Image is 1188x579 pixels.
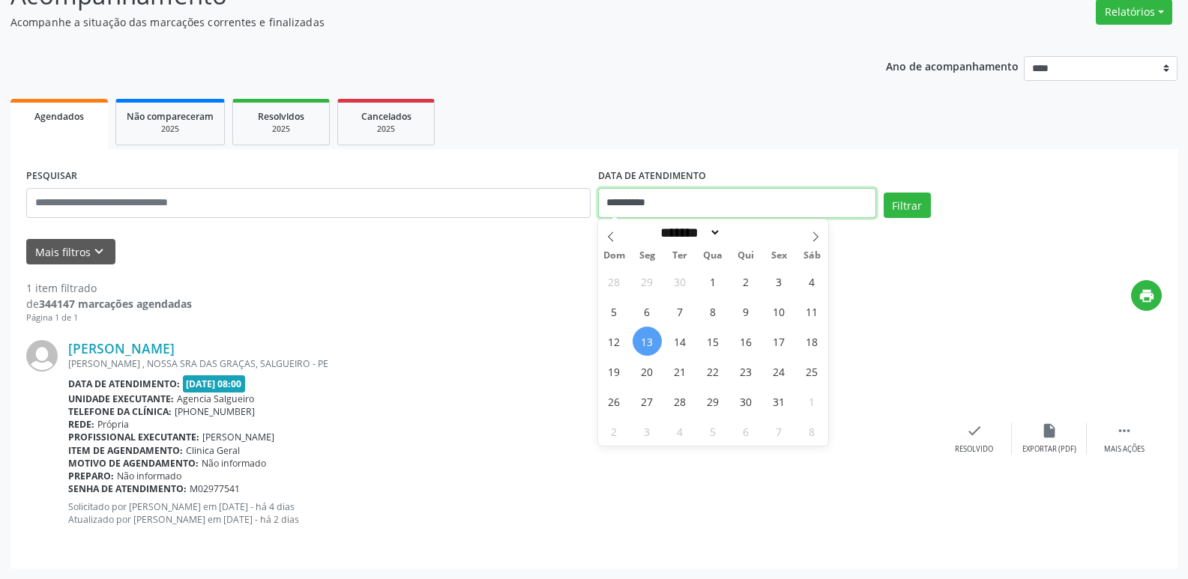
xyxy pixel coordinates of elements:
[656,225,722,240] select: Month
[186,444,240,457] span: Clinica Geral
[797,386,827,416] span: Novembro 1, 2025
[177,392,254,405] span: Agencia Salgueiro
[1116,422,1133,439] i: 
[797,327,827,356] span: Outubro 18, 2025
[244,124,319,135] div: 2025
[666,267,695,296] span: Setembro 30, 2025
[797,267,827,296] span: Outubro 4, 2025
[600,267,629,296] span: Setembro 28, 2025
[68,392,174,405] b: Unidade executante:
[97,418,129,431] span: Própria
[732,327,761,356] span: Outubro 16, 2025
[598,165,706,188] label: DATA DE ATENDIMENTO
[884,193,931,218] button: Filtrar
[797,416,827,446] span: Novembro 8, 2025
[68,500,937,526] p: Solicitado por [PERSON_NAME] em [DATE] - há 4 dias Atualizado por [PERSON_NAME] em [DATE] - há 2 ...
[68,457,199,470] b: Motivo de agendamento:
[600,386,629,416] span: Outubro 26, 2025
[630,251,663,261] span: Seg
[26,165,77,188] label: PESQUISAR
[666,297,695,326] span: Outubro 7, 2025
[600,357,629,386] span: Outubro 19, 2025
[797,297,827,326] span: Outubro 11, 2025
[26,312,192,324] div: Página 1 de 1
[633,416,662,446] span: Novembro 3, 2025
[1104,444,1145,455] div: Mais ações
[600,297,629,326] span: Outubro 5, 2025
[699,297,728,326] span: Outubro 8, 2025
[34,110,84,123] span: Agendados
[633,386,662,416] span: Outubro 27, 2025
[699,357,728,386] span: Outubro 22, 2025
[68,357,937,370] div: [PERSON_NAME] , NOSSA SRA DAS GRAÇAS, SALGUEIRO - PE
[886,56,1019,75] p: Ano de acompanhamento
[361,110,411,123] span: Cancelados
[732,267,761,296] span: Outubro 2, 2025
[765,327,794,356] span: Outubro 17, 2025
[26,296,192,312] div: de
[39,297,192,311] strong: 344147 marcações agendadas
[633,297,662,326] span: Outubro 6, 2025
[666,327,695,356] span: Outubro 14, 2025
[600,327,629,356] span: Outubro 12, 2025
[68,378,180,390] b: Data de atendimento:
[183,375,246,392] span: [DATE] 08:00
[600,416,629,446] span: Novembro 2, 2025
[26,280,192,296] div: 1 item filtrado
[797,357,827,386] span: Outubro 25, 2025
[68,470,114,482] b: Preparo:
[10,14,827,30] p: Acompanhe a situação das marcações correntes e finalizadas
[26,340,58,372] img: img
[762,251,795,261] span: Sex
[598,251,631,261] span: Dom
[349,124,423,135] div: 2025
[666,357,695,386] span: Outubro 21, 2025
[258,110,304,123] span: Resolvidos
[966,422,983,439] i: check
[663,251,696,261] span: Ter
[699,416,728,446] span: Novembro 5, 2025
[765,416,794,446] span: Novembro 7, 2025
[68,482,187,495] b: Senha de atendimento:
[795,251,828,261] span: Sáb
[1131,280,1162,311] button: print
[765,297,794,326] span: Outubro 10, 2025
[1022,444,1076,455] div: Exportar (PDF)
[633,357,662,386] span: Outubro 20, 2025
[666,386,695,416] span: Outubro 28, 2025
[68,418,94,431] b: Rede:
[1041,422,1058,439] i: insert_drive_file
[955,444,993,455] div: Resolvido
[175,405,255,418] span: [PHONE_NUMBER]
[127,124,214,135] div: 2025
[91,243,107,260] i: keyboard_arrow_down
[190,482,240,495] span: M02977541
[732,297,761,326] span: Outubro 9, 2025
[633,327,662,356] span: Outubro 13, 2025
[117,470,181,482] span: Não informado
[68,431,199,443] b: Profissional executante:
[68,444,183,457] b: Item de agendamento:
[699,327,728,356] span: Outubro 15, 2025
[666,416,695,446] span: Novembro 4, 2025
[1139,288,1155,304] i: print
[26,239,115,265] button: Mais filtroskeyboard_arrow_down
[202,457,266,470] span: Não informado
[633,267,662,296] span: Setembro 29, 2025
[765,386,794,416] span: Outubro 31, 2025
[696,251,729,261] span: Qua
[765,267,794,296] span: Outubro 3, 2025
[732,416,761,446] span: Novembro 6, 2025
[721,225,771,240] input: Year
[699,386,728,416] span: Outubro 29, 2025
[732,357,761,386] span: Outubro 23, 2025
[729,251,762,261] span: Qui
[732,386,761,416] span: Outubro 30, 2025
[68,405,172,418] b: Telefone da clínica:
[765,357,794,386] span: Outubro 24, 2025
[699,267,728,296] span: Outubro 1, 2025
[127,110,214,123] span: Não compareceram
[68,340,175,357] a: [PERSON_NAME]
[202,431,274,443] span: [PERSON_NAME]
